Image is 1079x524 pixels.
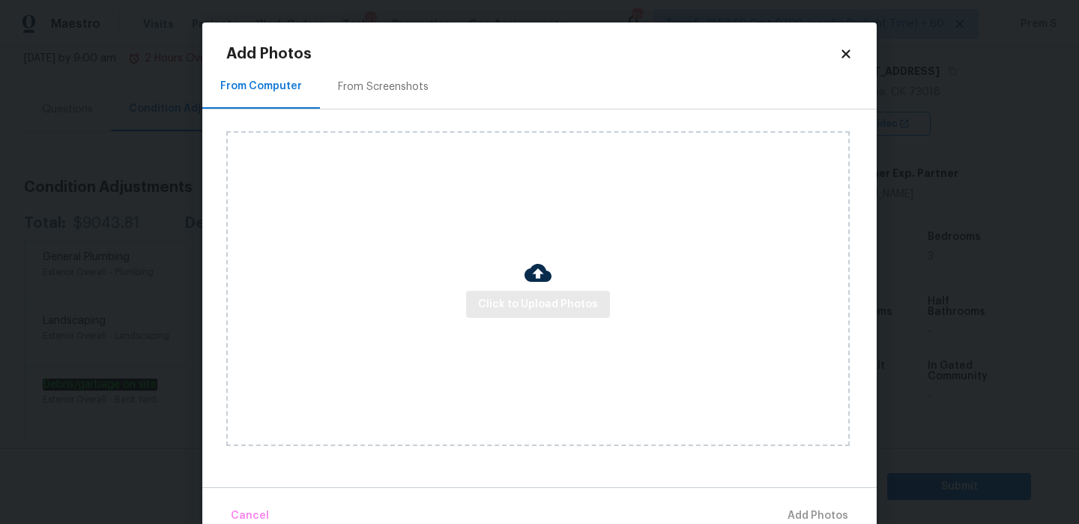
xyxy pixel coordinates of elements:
[478,295,598,314] span: Click to Upload Photos
[466,291,610,319] button: Click to Upload Photos
[525,259,551,286] img: Cloud Upload Icon
[338,79,429,94] div: From Screenshots
[220,79,302,94] div: From Computer
[226,46,839,61] h2: Add Photos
